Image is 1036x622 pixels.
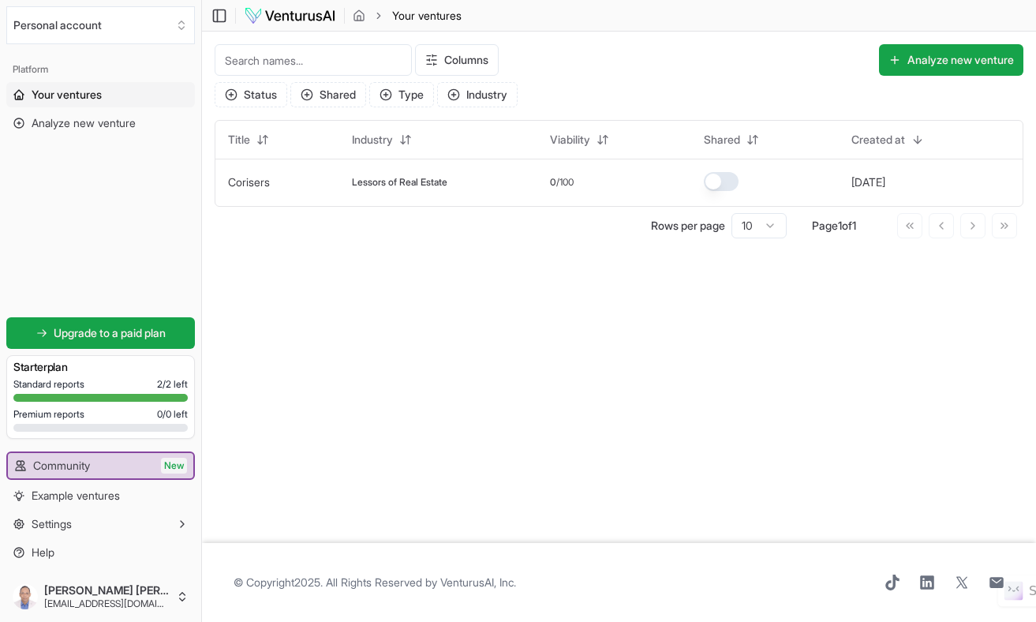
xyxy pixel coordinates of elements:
[6,6,195,44] button: Select an organization
[13,584,38,609] img: ACg8ocLSOcMi8nUHB-aE0KltRVUKlx6HSh7HPIldwJw1lZD5P1no61yM=s96-c
[13,408,84,421] span: Premium reports
[540,127,619,152] button: Viability
[851,132,905,148] span: Created at
[852,219,856,232] span: 1
[6,540,195,565] a: Help
[392,8,462,24] span: Your ventures
[550,132,590,148] span: Viability
[694,127,769,152] button: Shared
[228,175,270,189] a: Corisers
[32,545,54,560] span: Help
[6,578,195,616] button: [PERSON_NAME] [PERSON_NAME][EMAIL_ADDRESS][DOMAIN_NAME]
[838,219,842,232] span: 1
[228,174,270,190] button: Corisers
[704,132,740,148] span: Shared
[369,82,434,107] button: Type
[228,132,250,148] span: Title
[342,127,421,152] button: Industry
[6,483,195,508] a: Example ventures
[215,44,412,76] input: Search names...
[13,359,188,375] h3: Starter plan
[437,82,518,107] button: Industry
[556,176,574,189] span: /100
[6,511,195,537] button: Settings
[13,378,84,391] span: Standard reports
[234,575,516,590] span: © Copyright 2025 . All Rights Reserved by .
[352,176,447,189] span: Lessors of Real Estate
[352,132,393,148] span: Industry
[54,325,166,341] span: Upgrade to a paid plan
[8,453,193,478] a: CommunityNew
[851,174,885,190] button: [DATE]
[415,44,499,76] button: Columns
[44,598,170,610] span: [EMAIL_ADDRESS][DOMAIN_NAME]
[550,176,556,189] span: 0
[157,378,188,391] span: 2 / 2 left
[161,458,187,474] span: New
[651,218,725,234] p: Rows per page
[6,82,195,107] a: Your ventures
[157,408,188,421] span: 0 / 0 left
[32,516,72,532] span: Settings
[290,82,366,107] button: Shared
[6,111,195,136] a: Analyze new venture
[842,219,852,232] span: of
[812,219,838,232] span: Page
[219,127,279,152] button: Title
[44,583,170,598] span: [PERSON_NAME] [PERSON_NAME]
[32,488,120,504] span: Example ventures
[842,127,933,152] button: Created at
[353,8,462,24] nav: breadcrumb
[32,115,136,131] span: Analyze new venture
[244,6,336,25] img: logo
[879,44,1023,76] button: Analyze new venture
[33,458,90,474] span: Community
[215,82,287,107] button: Status
[440,575,514,589] a: VenturusAI, Inc
[32,87,102,103] span: Your ventures
[6,57,195,82] div: Platform
[6,317,195,349] a: Upgrade to a paid plan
